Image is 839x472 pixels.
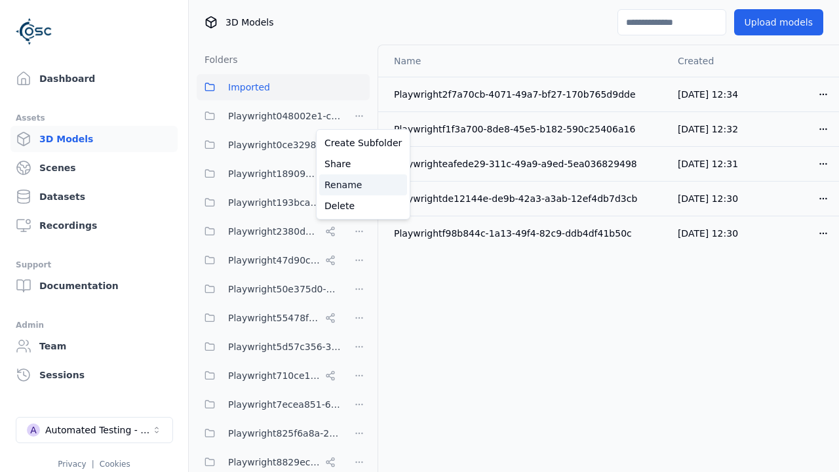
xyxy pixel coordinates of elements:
[319,195,407,216] a: Delete
[319,153,407,174] a: Share
[319,174,407,195] a: Rename
[319,132,407,153] a: Create Subfolder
